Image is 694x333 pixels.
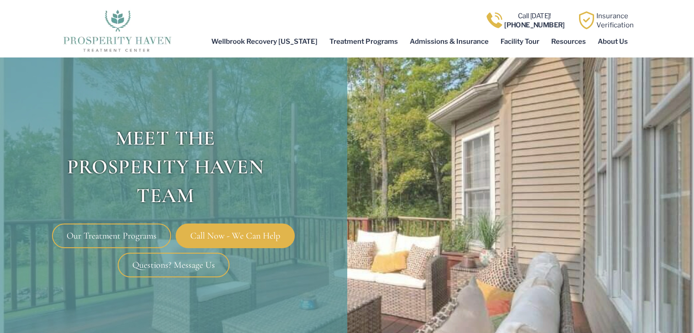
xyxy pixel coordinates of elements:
[205,31,324,52] a: Wellbrook Recovery [US_STATE]
[545,31,592,52] a: Resources
[60,7,174,53] img: The logo for Prosperity Haven Addiction Recovery Center.
[485,11,503,29] img: Call one of Prosperity Haven's dedicated counselors today so we can help you overcome addiction
[118,253,230,277] a: Questions? Message Us
[504,12,565,29] a: Call [DATE]![PHONE_NUMBER]
[67,231,157,240] span: Our Treatment Programs
[404,31,495,52] a: Admissions & Insurance
[324,31,404,52] a: Treatment Programs
[132,260,215,270] span: Questions? Message Us
[504,21,565,29] b: [PHONE_NUMBER]
[596,12,634,29] a: InsuranceVerification
[592,31,634,52] a: About Us
[176,224,295,248] a: Call Now - We Can Help
[495,31,545,52] a: Facility Tour
[578,11,595,29] img: Learn how Prosperity Haven, a verified substance abuse center can help you overcome your addiction
[190,231,280,240] span: Call Now - We Can Help
[52,224,171,248] a: Our Treatment Programs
